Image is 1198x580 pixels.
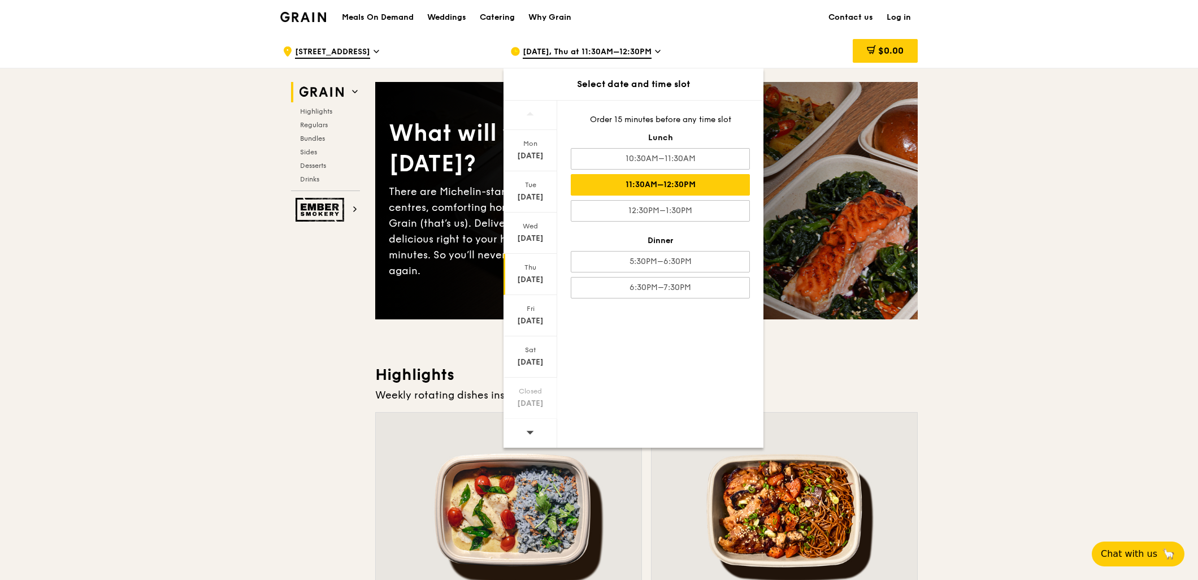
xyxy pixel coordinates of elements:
span: Chat with us [1101,547,1157,561]
div: [DATE] [505,315,555,327]
a: Contact us [822,1,880,34]
div: Select date and time slot [503,77,763,91]
span: Desserts [300,162,326,170]
div: Fri [505,304,555,313]
div: What will you eat [DATE]? [389,118,646,179]
img: Ember Smokery web logo [296,198,348,222]
div: [DATE] [505,274,555,285]
div: [DATE] [505,398,555,409]
div: Weddings [427,1,466,34]
span: [DATE], Thu at 11:30AM–12:30PM [523,46,652,59]
div: Lunch [571,132,750,144]
a: Log in [880,1,918,34]
span: Highlights [300,107,332,115]
span: Bundles [300,135,325,142]
div: Closed [505,387,555,396]
div: 6:30PM–7:30PM [571,277,750,298]
button: Chat with us🦙 [1092,542,1184,566]
div: [DATE] [505,233,555,244]
div: Dinner [571,235,750,246]
a: Why Grain [522,1,578,34]
div: 5:30PM–6:30PM [571,251,750,272]
div: Wed [505,222,555,231]
div: [DATE] [505,192,555,203]
div: Sat [505,345,555,354]
div: Why Grain [528,1,571,34]
span: 🦙 [1162,547,1175,561]
div: Order 15 minutes before any time slot [571,114,750,125]
img: Grain [280,12,326,22]
span: $0.00 [878,45,904,56]
img: Grain web logo [296,82,348,102]
span: Sides [300,148,317,156]
div: [DATE] [505,357,555,368]
div: 10:30AM–11:30AM [571,148,750,170]
div: 12:30PM–1:30PM [571,200,750,222]
div: Tue [505,180,555,189]
h3: Highlights [375,365,918,385]
div: Thu [505,263,555,272]
span: Drinks [300,175,319,183]
div: Mon [505,139,555,148]
a: Catering [473,1,522,34]
div: Weekly rotating dishes inspired by flavours from around the world. [375,387,918,403]
div: Catering [480,1,515,34]
h1: Meals On Demand [342,12,414,23]
div: 11:30AM–12:30PM [571,174,750,196]
div: There are Michelin-star restaurants, hawker centres, comforting home-cooked classics… and Grain (... [389,184,646,279]
a: Weddings [420,1,473,34]
span: Regulars [300,121,328,129]
div: [DATE] [505,150,555,162]
span: [STREET_ADDRESS] [295,46,370,59]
